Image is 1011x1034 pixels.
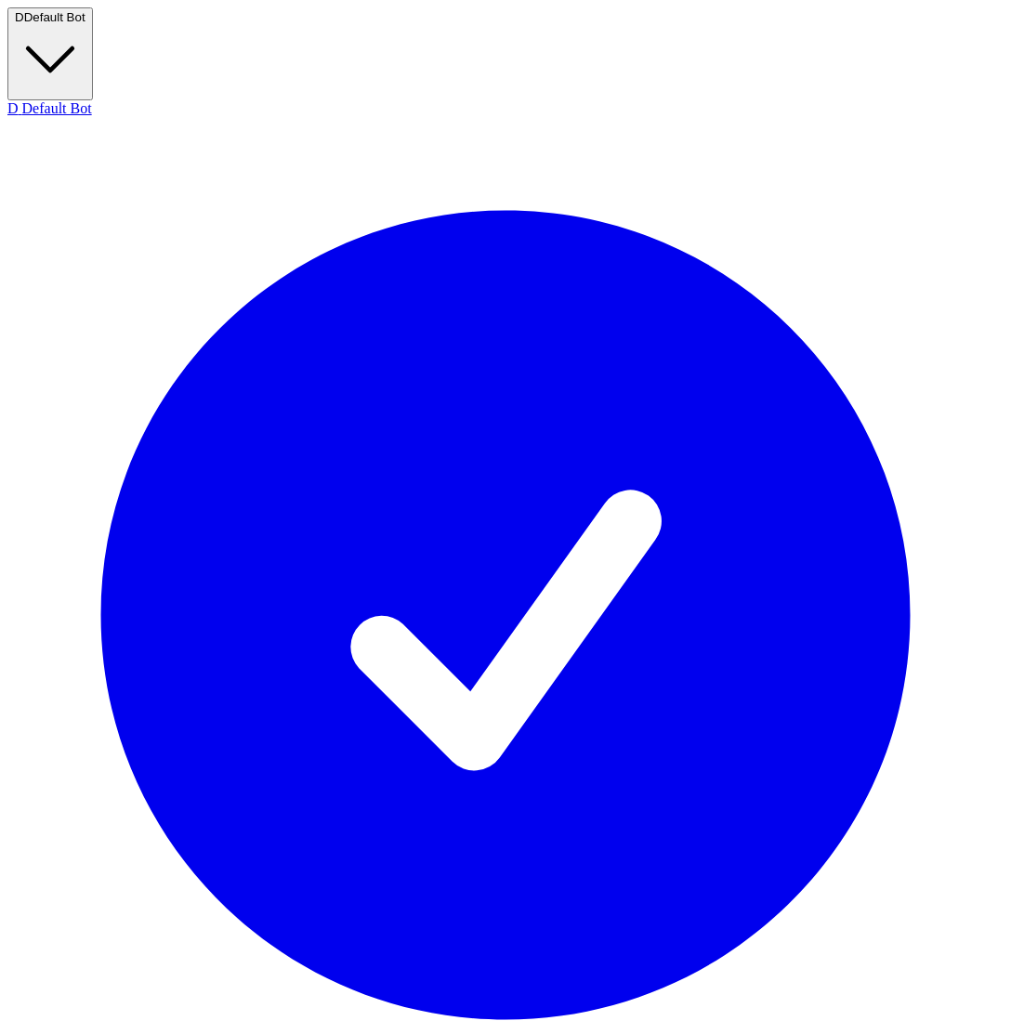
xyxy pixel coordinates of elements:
button: DDefault Bot [7,7,93,100]
span: Default Bot [24,10,85,24]
span: D [7,100,19,116]
span: D [15,10,24,24]
div: Default Bot [7,100,1004,117]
